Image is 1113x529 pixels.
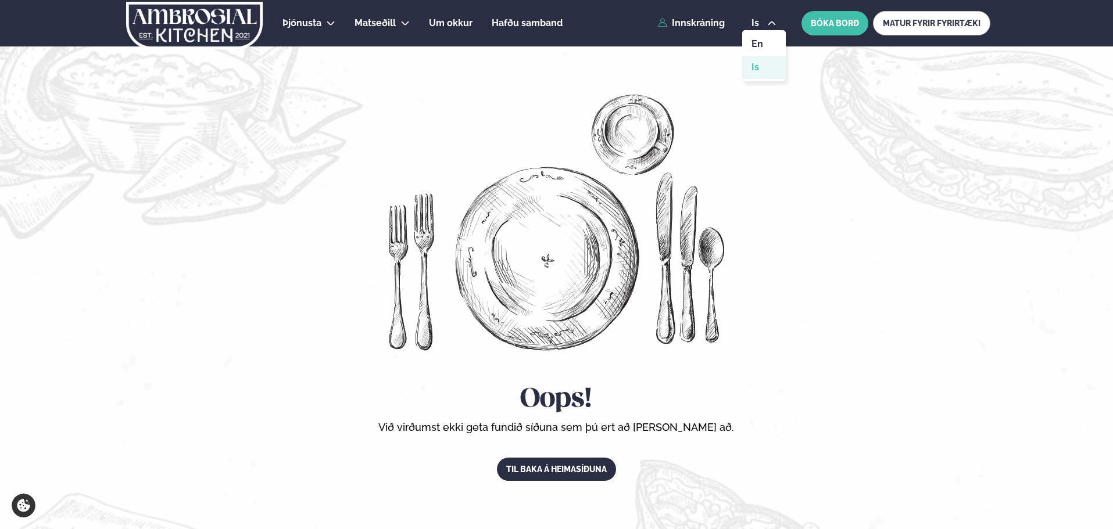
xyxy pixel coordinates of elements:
[429,16,473,30] a: Um okkur
[520,383,592,416] h2: Oops!
[355,16,396,30] a: Matseðill
[282,16,321,30] a: Þjónusta
[12,494,35,517] a: Cookie settings
[742,33,786,56] a: en
[801,11,868,35] button: BÓKA BORÐ
[389,95,724,351] img: 404 page!
[742,19,786,28] button: is
[125,2,264,49] img: logo
[751,19,763,28] span: is
[873,11,990,35] a: MATUR FYRIR FYRIRTÆKI
[492,17,563,28] span: Hafðu samband
[497,458,616,481] a: Til baka á heimasíðuna
[492,16,563,30] a: Hafðu samband
[742,56,786,79] a: is
[429,17,473,28] span: Um okkur
[378,420,734,434] p: Við virðumst ekki geta fundið síðuna sem þú ert að [PERSON_NAME] að.
[282,17,321,28] span: Þjónusta
[658,18,725,28] a: Innskráning
[355,17,396,28] span: Matseðill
